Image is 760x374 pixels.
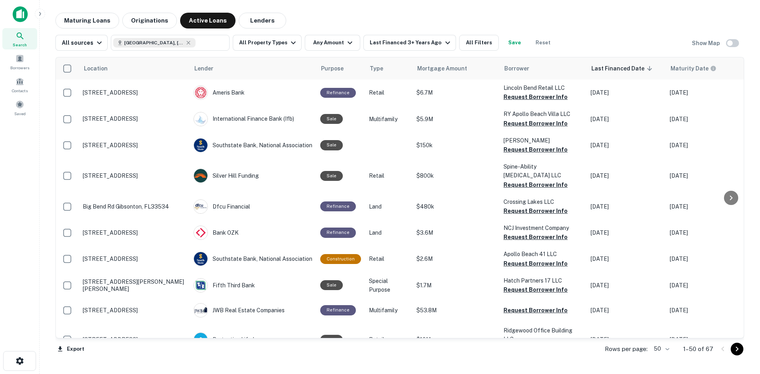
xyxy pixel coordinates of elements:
p: [DATE] [591,115,662,123]
button: Go to next page [731,343,743,355]
p: [DATE] [591,202,662,211]
a: Contacts [2,74,37,95]
span: Saved [14,110,26,117]
img: capitalize-icon.png [13,6,28,22]
div: Sale [320,140,343,150]
p: [STREET_ADDRESS] [83,142,186,149]
button: All sources [55,35,108,51]
p: $2.6M [416,254,496,263]
th: Location [79,57,190,80]
p: [DATE] [670,141,741,150]
span: Lender [194,64,213,73]
span: Search [13,42,27,48]
div: Silver Hill Funding [194,169,312,183]
p: [DATE] [670,202,741,211]
p: [STREET_ADDRESS] [83,115,186,122]
img: picture [194,86,207,99]
p: $6.7M [416,88,496,97]
img: picture [194,112,207,126]
div: JWB Real Estate Companies [194,303,312,317]
button: Active Loans [180,13,236,28]
th: Maturity dates displayed may be estimated. Please contact the lender for the most accurate maturi... [666,57,745,80]
button: Request Borrower Info [503,206,568,216]
img: picture [194,252,207,266]
p: Retail [369,171,408,180]
p: $53.8M [416,306,496,315]
div: Sale [320,114,343,124]
p: Land [369,228,408,237]
div: This loan purpose was for refinancing [320,201,356,211]
p: Rows per page: [605,344,648,354]
p: [DATE] [670,281,741,290]
div: Ameris Bank [194,85,312,100]
button: Last Financed 3+ Years Ago [363,35,456,51]
button: Any Amount [305,35,360,51]
th: Mortgage Amount [412,57,500,80]
p: [DATE] [591,88,662,97]
div: This loan purpose was for construction [320,254,361,264]
p: $480k [416,202,496,211]
p: Multifamily [369,306,408,315]
p: [DATE] [591,141,662,150]
h6: Show Map [692,39,721,47]
p: $800k [416,171,496,180]
th: Purpose [316,57,365,80]
p: Apollo Beach 41 LLC [503,250,583,258]
span: Borrowers [10,65,29,71]
div: This loan purpose was for refinancing [320,228,356,237]
span: Purpose [321,64,354,73]
div: Sale [320,335,343,345]
button: Lenders [239,13,286,28]
img: picture [194,226,207,239]
button: All Filters [459,35,499,51]
button: Originations [122,13,177,28]
div: Last Financed 3+ Years Ago [370,38,452,47]
img: picture [194,200,207,213]
div: Protective Life Insurance [194,332,312,347]
span: Mortgage Amount [417,64,477,73]
th: Borrower [500,57,587,80]
div: Maturity dates displayed may be estimated. Please contact the lender for the most accurate maturi... [671,64,716,73]
button: Reset [530,35,556,51]
p: [PERSON_NAME] [503,136,583,145]
p: [STREET_ADDRESS][PERSON_NAME][PERSON_NAME] [83,278,186,292]
img: picture [194,333,207,346]
button: Request Borrower Info [503,259,568,268]
button: Request Borrower Info [503,92,568,102]
p: 1–50 of 67 [683,344,713,354]
a: Borrowers [2,51,37,72]
button: Request Borrower Info [503,232,568,242]
img: picture [194,139,207,152]
button: All Property Types [233,35,302,51]
p: Big Bend Rd Gibsonton, FL33534 [83,203,186,210]
p: Retail [369,335,408,344]
p: [DATE] [670,335,741,344]
h6: Maturity Date [671,64,709,73]
button: Request Borrower Info [503,285,568,294]
span: Borrower [504,64,529,73]
p: RY Apollo Beach Villa LLC [503,110,583,118]
img: picture [194,279,207,292]
span: [GEOGRAPHIC_DATA], [GEOGRAPHIC_DATA], [GEOGRAPHIC_DATA] [124,39,184,46]
a: Search [2,28,37,49]
p: Special Purpose [369,277,408,294]
p: [DATE] [670,115,741,123]
div: All sources [62,38,104,47]
p: [STREET_ADDRESS] [83,307,186,314]
p: [STREET_ADDRESS] [83,89,186,96]
p: [DATE] [591,254,662,263]
p: Multifamily [369,115,408,123]
span: Type [370,64,393,73]
p: Retail [369,254,408,263]
p: Hatch Partners 17 LLC [503,276,583,285]
th: Lender [190,57,316,80]
span: Maturity dates displayed may be estimated. Please contact the lender for the most accurate maturi... [671,64,727,73]
div: Fifth Third Bank [194,278,312,292]
th: Last Financed Date [587,57,666,80]
p: Land [369,202,408,211]
div: This loan purpose was for refinancing [320,88,356,98]
p: NCJ Investment Company [503,224,583,232]
button: Request Borrower Info [503,119,568,128]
